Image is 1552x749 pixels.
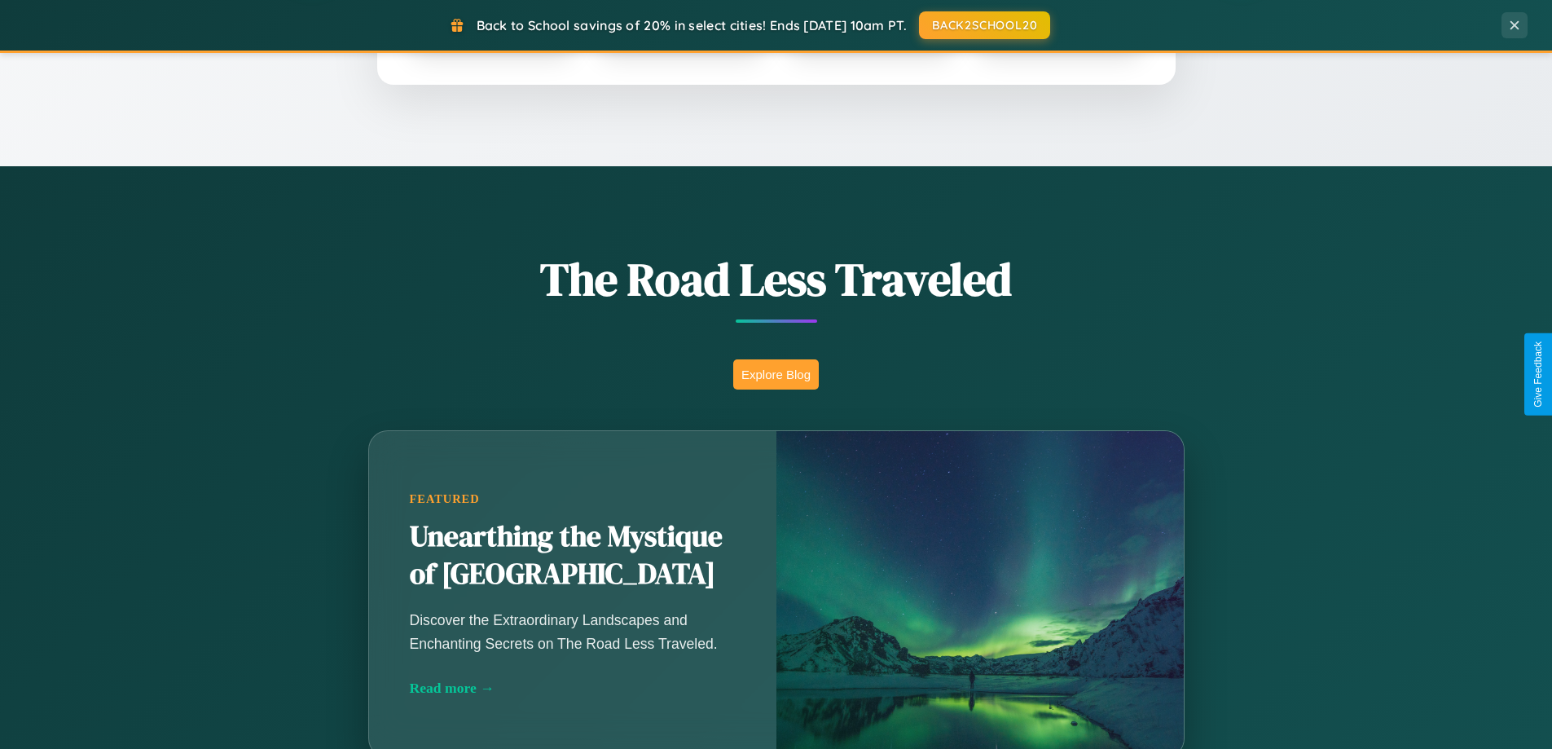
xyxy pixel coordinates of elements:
[410,680,736,697] div: Read more →
[410,518,736,593] h2: Unearthing the Mystique of [GEOGRAPHIC_DATA]
[477,17,907,33] span: Back to School savings of 20% in select cities! Ends [DATE] 10am PT.
[733,359,819,390] button: Explore Blog
[410,492,736,506] div: Featured
[410,609,736,654] p: Discover the Extraordinary Landscapes and Enchanting Secrets on The Road Less Traveled.
[919,11,1050,39] button: BACK2SCHOOL20
[288,248,1265,311] h1: The Road Less Traveled
[1532,341,1544,408] div: Give Feedback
